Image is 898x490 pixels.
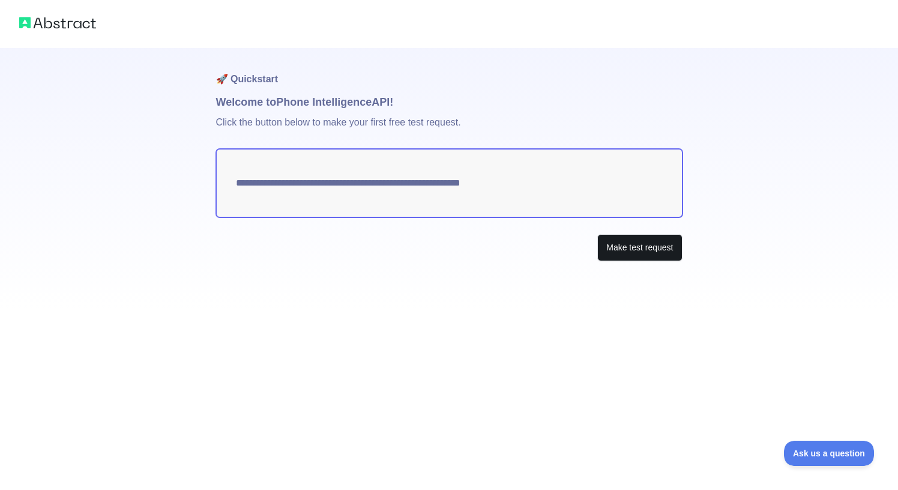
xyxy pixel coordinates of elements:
iframe: Toggle Customer Support [784,441,874,466]
img: Abstract logo [19,14,96,31]
h1: Welcome to Phone Intelligence API! [216,94,683,110]
p: Click the button below to make your first free test request. [216,110,683,149]
h1: 🚀 Quickstart [216,48,683,94]
button: Make test request [597,234,682,261]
